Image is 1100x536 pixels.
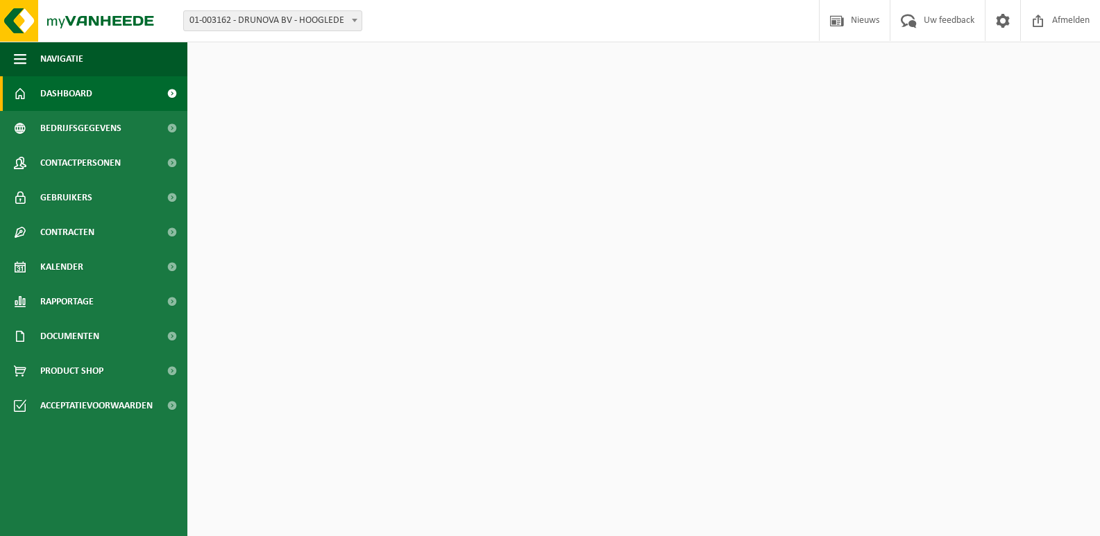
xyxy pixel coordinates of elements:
span: Bedrijfsgegevens [40,111,121,146]
span: Product Shop [40,354,103,388]
span: Navigatie [40,42,83,76]
span: 01-003162 - DRUNOVA BV - HOOGLEDE [184,11,362,31]
span: Contactpersonen [40,146,121,180]
span: Acceptatievoorwaarden [40,388,153,423]
span: Documenten [40,319,99,354]
span: Contracten [40,215,94,250]
span: Rapportage [40,284,94,319]
span: Kalender [40,250,83,284]
span: Gebruikers [40,180,92,215]
span: Dashboard [40,76,92,111]
span: 01-003162 - DRUNOVA BV - HOOGLEDE [183,10,362,31]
